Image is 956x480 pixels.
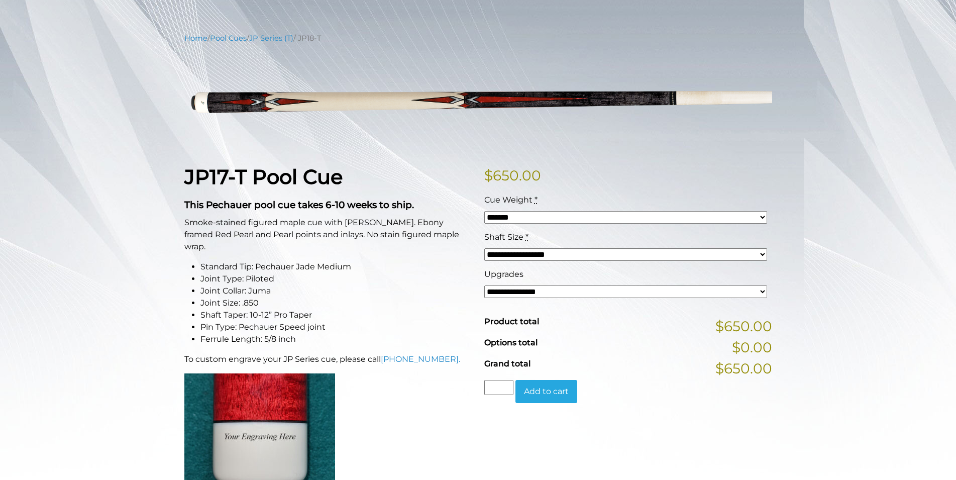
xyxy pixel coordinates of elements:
[184,217,472,253] p: Smoke-stained figured maple cue with [PERSON_NAME]. Ebony framed Red Pearl and Pearl points and i...
[249,34,293,43] a: JP Series (T)
[200,321,472,333] li: Pin Type: Pechauer Speed joint
[200,261,472,273] li: Standard Tip: Pechauer Jade Medium
[732,337,772,358] span: $0.00
[535,195,538,205] abbr: required
[210,34,247,43] a: Pool Cues
[184,51,772,149] img: jp18-T.png
[381,354,460,364] a: [PHONE_NUMBER].
[484,195,533,205] span: Cue Weight
[484,269,523,279] span: Upgrades
[200,309,472,321] li: Shaft Taper: 10-12” Pro Taper
[484,167,493,184] span: $
[200,273,472,285] li: Joint Type: Piloted
[184,199,414,211] strong: This Pechauer pool cue takes 6-10 weeks to ship.
[200,333,472,345] li: Ferrule Length: 5/8 inch
[184,164,343,189] strong: JP17-T Pool Cue
[515,380,577,403] button: Add to cart
[715,316,772,337] span: $650.00
[484,167,541,184] bdi: 650.00
[484,338,538,347] span: Options total
[715,358,772,379] span: $650.00
[200,297,472,309] li: Joint Size: .850
[484,359,530,368] span: Grand total
[484,232,523,242] span: Shaft Size
[200,285,472,297] li: Joint Collar: Juma
[184,353,472,365] p: To custom engrave your JP Series cue, please call
[525,232,528,242] abbr: required
[484,317,539,326] span: Product total
[184,34,207,43] a: Home
[184,33,772,44] nav: Breadcrumb
[484,380,513,395] input: Product quantity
